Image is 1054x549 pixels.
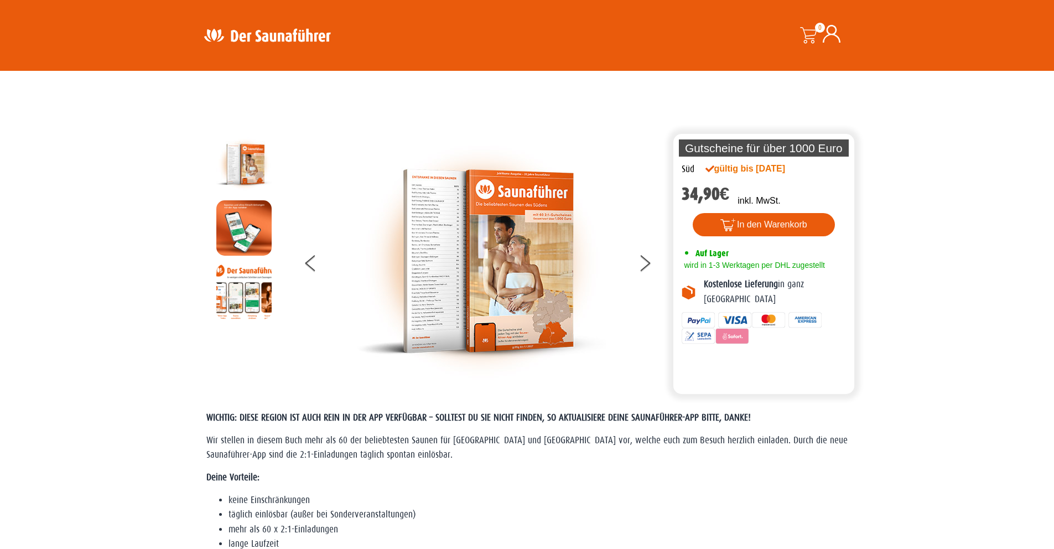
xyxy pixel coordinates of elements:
[815,23,825,33] span: 0
[704,279,778,289] b: Kostenlose Lieferung
[682,261,825,270] span: wird in 1-3 Werktagen per DHL zugestellt
[206,435,848,460] span: Wir stellen in diesem Buch mehr als 60 der beliebtesten Saunen für [GEOGRAPHIC_DATA] und [GEOGRAP...
[705,162,809,175] div: gültig bis [DATE]
[216,264,272,319] img: Anleitung7tn
[216,137,272,192] img: der-saunafuehrer-2025-sued
[682,162,694,177] div: Süd
[206,412,751,423] span: WICHTIG: DIESE REGION IST AUCH REIN IN DER APP VERFÜGBAR – SOLLTEST DU SIE NICHT FINDEN, SO AKTUA...
[695,248,729,258] span: Auf Lager
[229,522,848,537] li: mehr als 60 x 2:1-Einladungen
[693,213,835,236] button: In den Warenkorb
[357,137,606,386] img: der-saunafuehrer-2025-sued
[229,493,848,507] li: keine Einschränkungen
[682,184,730,204] bdi: 34,90
[216,200,272,256] img: MOCKUP-iPhone_regional
[206,472,259,483] strong: Deine Vorteile:
[704,277,847,307] p: in ganz [GEOGRAPHIC_DATA]
[229,507,848,522] li: täglich einlösbar (außer bei Sonderveranstaltungen)
[738,194,780,208] p: inkl. MwSt.
[679,139,849,157] p: Gutscheine für über 1000 Euro
[720,184,730,204] span: €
